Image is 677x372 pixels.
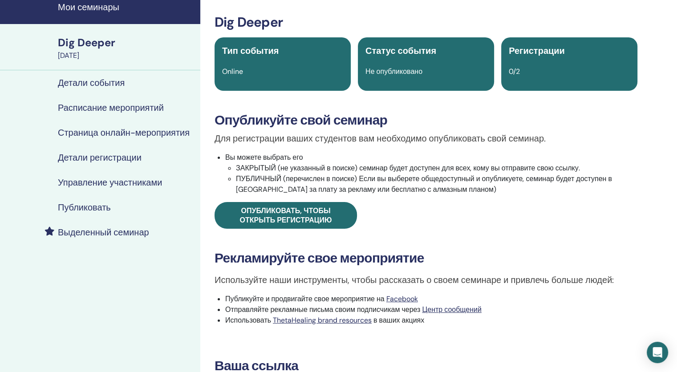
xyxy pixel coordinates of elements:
[236,163,637,174] li: ЗАКРЫТЫЙ (не указанный в поиске) семинар будет доступен для всех, кому вы отправите свою ссылку.
[58,50,195,61] div: [DATE]
[215,202,357,229] a: Опубликовать, чтобы открыть регистрацию
[365,67,422,76] span: Не опубликовано
[225,152,637,195] li: Вы можете выбрать его
[58,102,164,113] h4: Расписание мероприятий
[58,35,195,50] div: Dig Deeper
[225,294,637,304] li: Публикуйте и продвигайте свое мероприятие на
[273,315,372,325] a: ThetaHealing brand resources
[53,35,200,61] a: Dig Deeper[DATE]
[647,342,668,363] div: Open Intercom Messenger
[58,77,125,88] h4: Детали события
[422,305,482,314] a: Центр сообщений
[215,273,637,287] p: Используйте наши инструменты, чтобы рассказать о своем семинаре и привлечь больше людей:
[58,202,111,213] h4: Публиковать
[215,132,637,145] p: Для регистрации ваших студентов вам необходимо опубликовать свой семинар.
[386,294,418,303] a: Facebook
[58,177,162,188] h4: Управление участниками
[58,2,195,12] h4: Мои семинары
[215,112,637,128] h3: Опубликуйте свой семинар
[225,315,637,326] li: Использовать в ваших акциях
[240,206,332,225] span: Опубликовать, чтобы открыть регистрацию
[509,45,565,57] span: Регистрации
[222,67,243,76] span: Online
[509,67,520,76] span: 0/2
[58,227,149,238] h4: Выделенный семинар
[215,250,637,266] h3: Рекламируйте свое мероприятие
[215,14,637,30] h3: Dig Deeper
[236,174,637,195] li: ПУБЛИЧНЫЙ (перечислен в поиске) Если вы выберете общедоступный и опубликуете, семинар будет досту...
[365,45,436,57] span: Статус события
[58,127,190,138] h4: Страница онлайн-мероприятия
[222,45,279,57] span: Тип события
[225,304,637,315] li: Отправляйте рекламные письма своим подписчикам через
[58,152,142,163] h4: Детали регистрации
